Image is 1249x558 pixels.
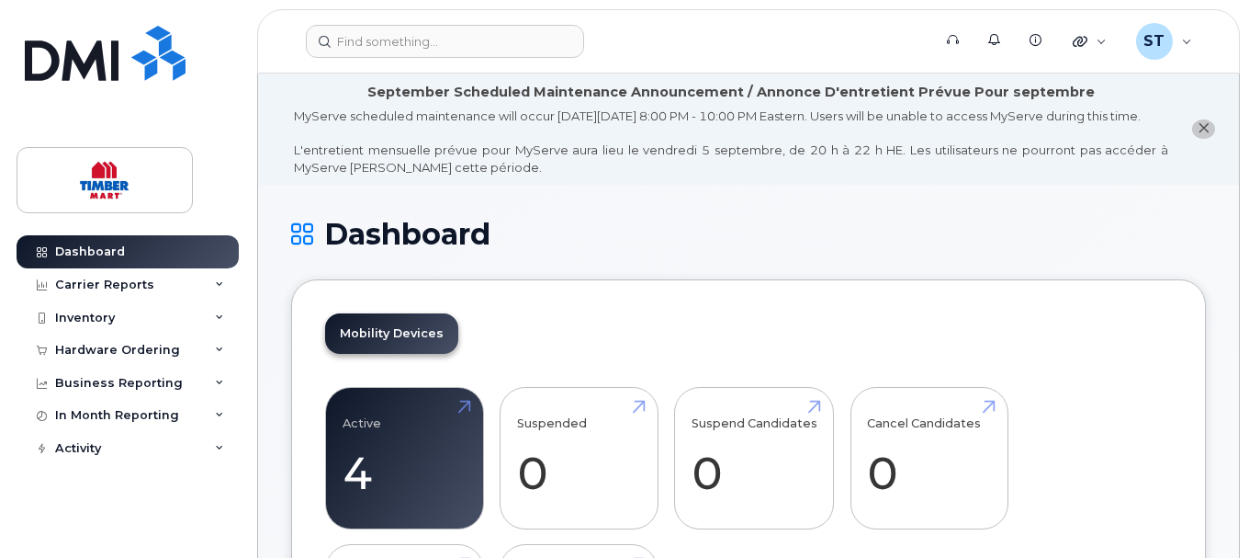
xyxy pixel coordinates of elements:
a: Active 4 [343,398,467,519]
button: close notification [1192,120,1215,139]
a: Suspend Candidates 0 [692,398,817,519]
div: MyServe scheduled maintenance will occur [DATE][DATE] 8:00 PM - 10:00 PM Eastern. Users will be u... [294,108,1168,176]
a: Cancel Candidates 0 [867,398,991,519]
a: Mobility Devices [325,313,458,354]
div: September Scheduled Maintenance Announcement / Annonce D'entretient Prévue Pour septembre [367,83,1095,102]
h1: Dashboard [291,218,1206,250]
a: Suspended 0 [517,398,641,519]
